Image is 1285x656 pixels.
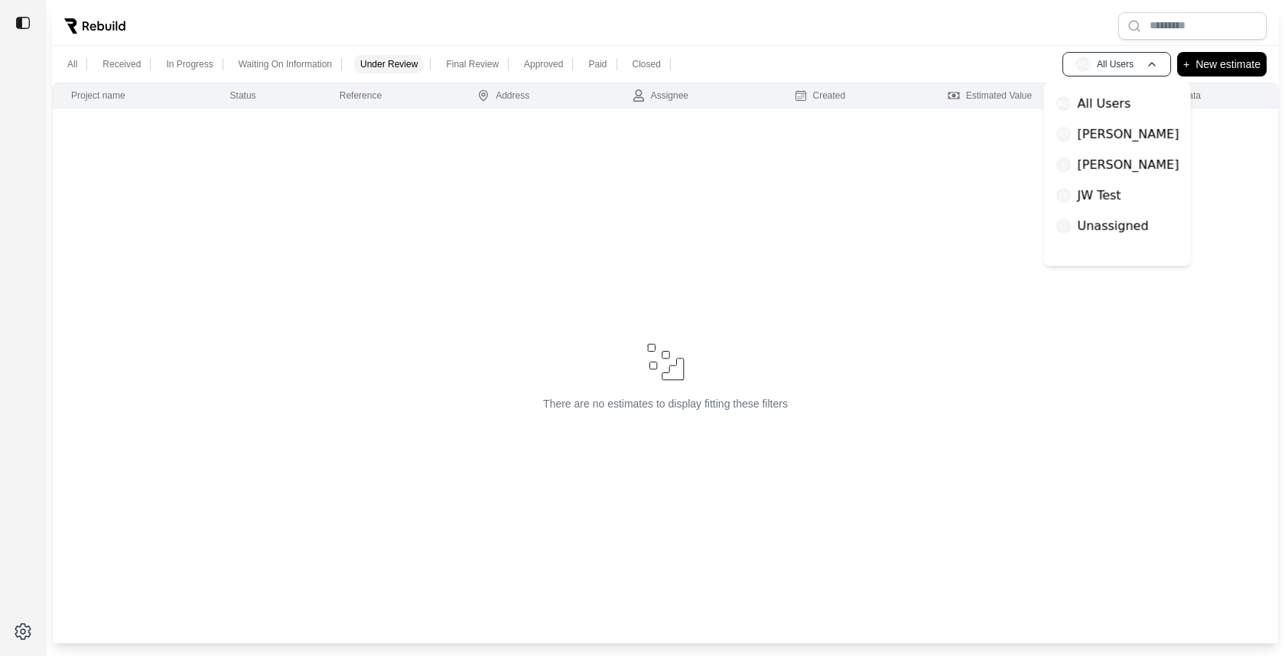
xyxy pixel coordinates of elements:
p: Approved [524,58,563,70]
p: Closed [633,58,661,70]
p: Final Review [446,58,499,70]
button: AUAll Users [1062,52,1171,76]
div: Reference [340,89,382,102]
span: JT [1056,188,1071,203]
p: In Progress [166,58,213,70]
p: New estimate [1196,55,1261,73]
div: Created [795,89,846,102]
p: Under Review [360,58,418,70]
p: Received [102,58,141,70]
span: U [1056,219,1071,234]
p: JW Test [1077,187,1121,205]
button: +New estimate [1177,52,1267,76]
p: All Users [1077,95,1130,113]
img: Rebuild [64,18,125,34]
p: Waiting On Information [239,58,332,70]
img: toggle sidebar [15,15,31,31]
span: AU [1056,96,1071,112]
div: Estimated Value [948,89,1033,102]
p: There are no estimates to display fitting these filters [543,396,788,411]
img: empty.svg [644,340,688,384]
div: Address [477,89,529,102]
span: AU [1075,57,1091,72]
span: AT [1056,127,1071,142]
div: Status [230,89,256,102]
p: + [1183,55,1189,73]
p: [PERSON_NAME] [1077,125,1179,144]
p: [PERSON_NAME] [1077,156,1179,174]
div: Project name [71,89,125,102]
div: Assignee [633,89,688,102]
p: Unassigned [1077,217,1148,235]
p: Paid [588,58,607,70]
p: All Users [1097,58,1134,70]
p: All [67,58,77,70]
span: J [1056,158,1071,173]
